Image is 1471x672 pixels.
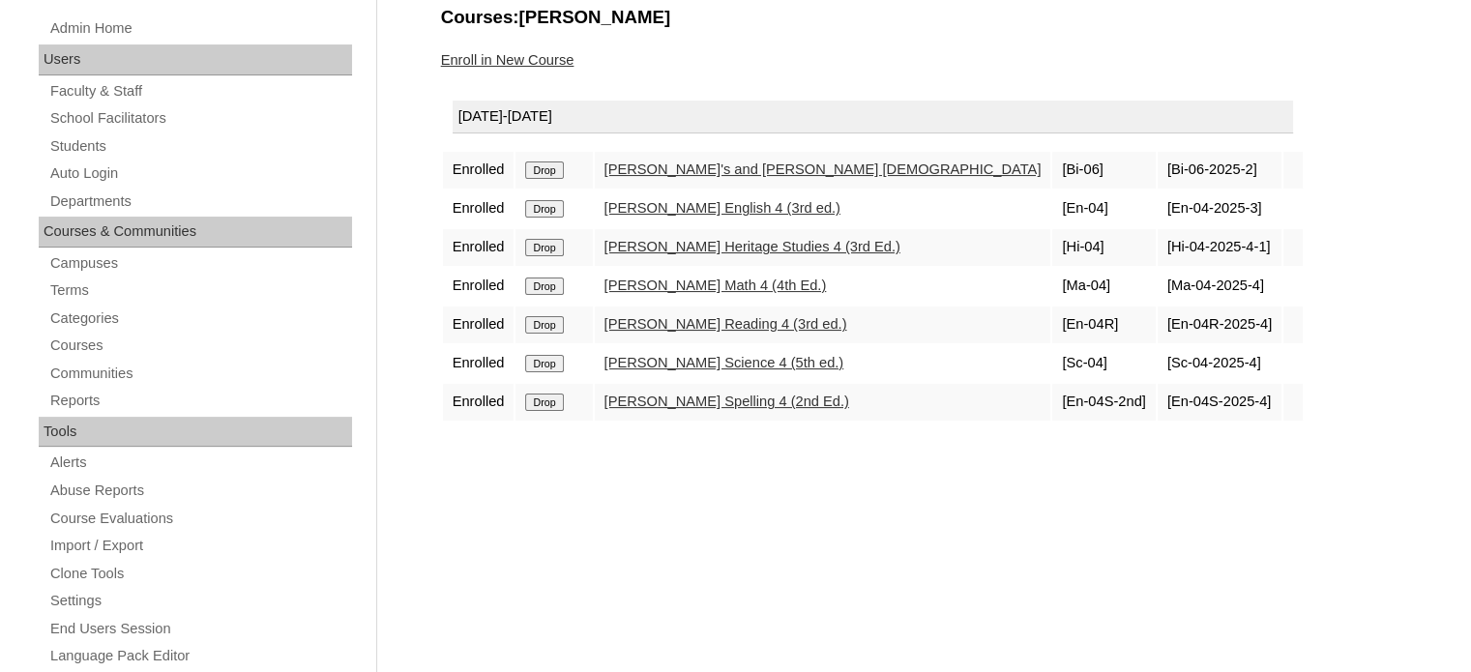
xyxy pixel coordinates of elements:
td: Enrolled [443,384,515,421]
td: [En-04R] [1052,307,1155,343]
td: Enrolled [443,190,515,227]
td: [Ma-04] [1052,268,1155,305]
a: [PERSON_NAME] Math 4 (4th Ed.) [604,278,827,293]
a: Language Pack Editor [48,644,352,668]
a: Admin Home [48,16,352,41]
td: [En-04S-2nd] [1052,384,1155,421]
td: Enrolled [443,268,515,305]
td: [Hi-04] [1052,229,1155,266]
input: Drop [525,316,563,334]
a: [PERSON_NAME] Spelling 4 (2nd Ed.) [604,394,849,409]
td: [En-04-2025-3] [1158,190,1281,227]
td: [Ma-04-2025-4] [1158,268,1281,305]
a: Categories [48,307,352,331]
td: [Sc-04] [1052,345,1155,382]
a: School Facilitators [48,106,352,131]
a: Students [48,134,352,159]
a: Departments [48,190,352,214]
td: Enrolled [443,152,515,189]
td: Enrolled [443,345,515,382]
td: Enrolled [443,307,515,343]
a: [PERSON_NAME]'s and [PERSON_NAME] [DEMOGRAPHIC_DATA] [604,161,1042,177]
a: End Users Session [48,617,352,641]
td: [Bi-06] [1052,152,1155,189]
td: [Hi-04-2025-4-1] [1158,229,1281,266]
a: Reports [48,389,352,413]
div: [DATE]-[DATE] [453,101,1293,133]
input: Drop [525,278,563,295]
td: [Sc-04-2025-4] [1158,345,1281,382]
td: [En-04] [1052,190,1155,227]
a: Clone Tools [48,562,352,586]
a: [PERSON_NAME] English 4 (3rd ed.) [604,200,840,216]
a: Abuse Reports [48,479,352,503]
a: Settings [48,589,352,613]
td: [En-04S-2025-4] [1158,384,1281,421]
a: [PERSON_NAME] Science 4 (5th ed.) [604,355,844,370]
input: Drop [525,394,563,411]
td: [Bi-06-2025-2] [1158,152,1281,189]
div: Courses & Communities [39,217,352,248]
a: Communities [48,362,352,386]
input: Drop [525,161,563,179]
input: Drop [525,200,563,218]
a: Auto Login [48,161,352,186]
a: Terms [48,278,352,303]
a: [PERSON_NAME] Heritage Studies 4 (3rd Ed.) [604,239,900,254]
a: Courses [48,334,352,358]
input: Drop [525,355,563,372]
a: Alerts [48,451,352,475]
input: Drop [525,239,563,256]
div: Tools [39,417,352,448]
a: Import / Export [48,534,352,558]
h3: Courses:[PERSON_NAME] [441,5,1398,30]
div: Users [39,44,352,75]
td: [En-04R-2025-4] [1158,307,1281,343]
a: Course Evaluations [48,507,352,531]
a: Faculty & Staff [48,79,352,103]
a: Campuses [48,251,352,276]
td: Enrolled [443,229,515,266]
a: [PERSON_NAME] Reading 4 (3rd ed.) [604,316,847,332]
a: Enroll in New Course [441,52,574,68]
